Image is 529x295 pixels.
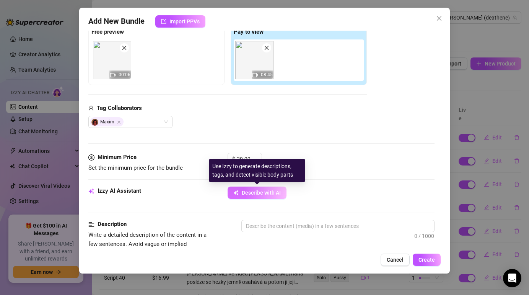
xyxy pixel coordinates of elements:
[235,41,273,79] img: media
[387,257,404,263] span: Cancel
[436,15,442,21] span: close
[261,72,273,77] span: 08:45
[98,221,127,228] strong: Description
[93,41,131,79] div: 00:06
[91,119,98,126] img: avatar.jpg
[90,117,124,126] span: Maxim
[119,72,130,77] span: 00:06
[209,159,305,182] div: Use Izzy to generate descriptions, tags, and detect visible body parts
[88,220,94,229] span: align-left
[242,190,281,196] span: Describe with AI
[117,120,121,124] span: Close
[110,72,116,78] span: video-camera
[413,254,441,266] button: Create
[88,153,94,162] span: dollar
[503,269,521,287] div: Open Intercom Messenger
[88,15,145,28] span: Add New Bundle
[98,187,141,194] strong: Izzy AI Assistant
[122,45,127,51] span: close
[169,18,200,25] span: Import PPVs
[381,254,410,266] button: Cancel
[91,28,124,35] strong: Free preview
[252,72,258,78] span: video-camera
[235,41,273,79] div: 08:45
[88,164,183,171] span: Set the minimum price for the bundle
[155,15,205,28] button: Import PPVs
[93,41,131,79] img: media
[418,257,435,263] span: Create
[228,187,286,199] button: Describe with AI
[433,15,445,21] span: Close
[88,104,94,113] span: user
[97,105,142,111] strong: Tag Collaborators
[161,19,166,24] span: import
[234,28,264,35] strong: Pay to view
[98,154,137,161] strong: Minimum Price
[264,45,269,51] span: close
[433,12,445,25] button: Close
[88,231,207,274] span: Write a detailed description of the content in a few sentences. Avoid vague or implied descriptio...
